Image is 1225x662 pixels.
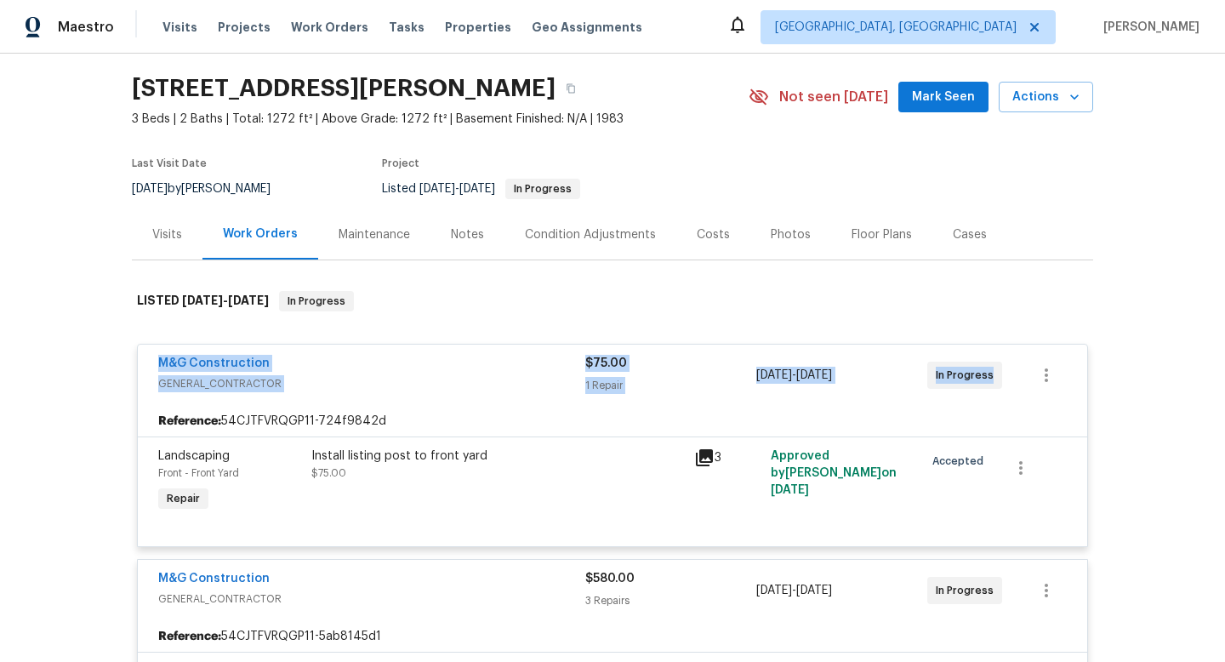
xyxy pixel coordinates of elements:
h2: [STREET_ADDRESS][PERSON_NAME] [132,80,556,97]
div: Condition Adjustments [525,226,656,243]
div: Visits [152,226,182,243]
h6: LISTED [137,291,269,311]
b: Reference: [158,413,221,430]
span: [DATE] [771,484,809,496]
div: by [PERSON_NAME] [132,179,291,199]
span: [DATE] [132,183,168,195]
span: [PERSON_NAME] [1097,19,1199,36]
span: [DATE] [419,183,455,195]
span: [DATE] [182,294,223,306]
div: Install listing post to front yard [311,448,684,465]
span: [GEOGRAPHIC_DATA], [GEOGRAPHIC_DATA] [775,19,1017,36]
span: Maestro [58,19,114,36]
button: Mark Seen [898,82,989,113]
span: Visits [162,19,197,36]
button: Actions [999,82,1093,113]
span: Tasks [389,21,424,33]
span: GENERAL_CONTRACTOR [158,591,585,608]
span: Project [382,158,419,168]
div: 3 [694,448,761,468]
span: $75.00 [311,468,346,478]
span: [DATE] [796,369,832,381]
div: Notes [451,226,484,243]
span: [DATE] [459,183,495,195]
span: [DATE] [228,294,269,306]
span: Repair [160,490,207,507]
span: $580.00 [585,573,635,585]
span: Properties [445,19,511,36]
div: Costs [697,226,730,243]
span: Listed [382,183,580,195]
b: Reference: [158,628,221,645]
div: Photos [771,226,811,243]
div: 3 Repairs [585,592,756,609]
span: - [182,294,269,306]
span: Work Orders [291,19,368,36]
button: Copy Address [556,73,586,104]
div: Work Orders [223,225,298,243]
span: In Progress [936,367,1000,384]
span: 3 Beds | 2 Baths | Total: 1272 ft² | Above Grade: 1272 ft² | Basement Finished: N/A | 1983 [132,111,749,128]
div: 1 Repair [585,377,756,394]
span: [DATE] [756,369,792,381]
div: Cases [953,226,987,243]
div: 54CJTFVRQGP11-724f9842d [138,406,1087,437]
a: M&G Construction [158,357,270,369]
span: Projects [218,19,271,36]
span: In Progress [281,293,352,310]
div: Maintenance [339,226,410,243]
span: In Progress [936,582,1000,599]
span: [DATE] [756,585,792,596]
span: Approved by [PERSON_NAME] on [771,450,897,496]
span: Mark Seen [912,87,975,108]
span: Landscaping [158,450,230,462]
span: Front - Front Yard [158,468,239,478]
span: - [756,367,832,384]
span: Accepted [932,453,990,470]
span: [DATE] [796,585,832,596]
span: Not seen [DATE] [779,88,888,106]
span: Actions [1012,87,1080,108]
a: M&G Construction [158,573,270,585]
span: Last Visit Date [132,158,207,168]
span: $75.00 [585,357,627,369]
span: - [756,582,832,599]
span: GENERAL_CONTRACTOR [158,375,585,392]
div: LISTED [DATE]-[DATE]In Progress [132,274,1093,328]
div: Floor Plans [852,226,912,243]
div: 54CJTFVRQGP11-5ab8145d1 [138,621,1087,652]
span: Geo Assignments [532,19,642,36]
span: - [419,183,495,195]
span: In Progress [507,184,578,194]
